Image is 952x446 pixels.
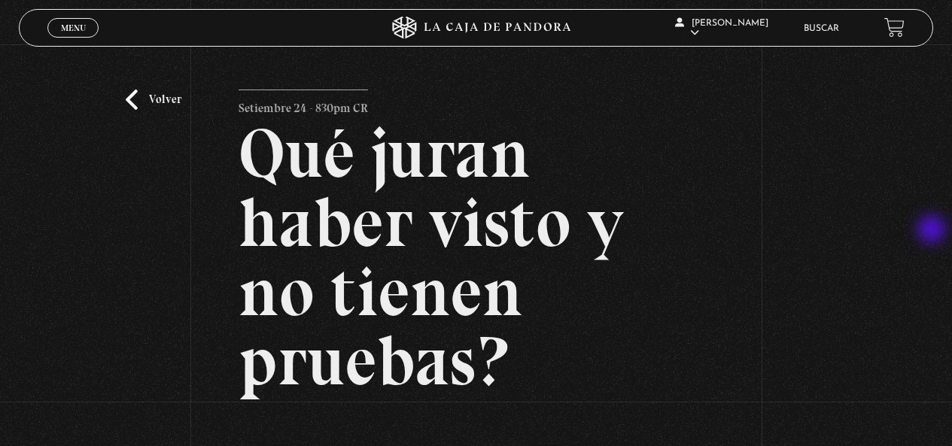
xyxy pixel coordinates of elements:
[126,90,181,110] a: Volver
[61,23,86,32] span: Menu
[675,19,768,38] span: [PERSON_NAME]
[804,24,839,33] a: Buscar
[884,17,905,38] a: View your shopping cart
[239,119,713,396] h2: Qué juran haber visto y no tienen pruebas?
[56,36,91,47] span: Cerrar
[239,90,368,120] p: Setiembre 24 - 830pm CR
